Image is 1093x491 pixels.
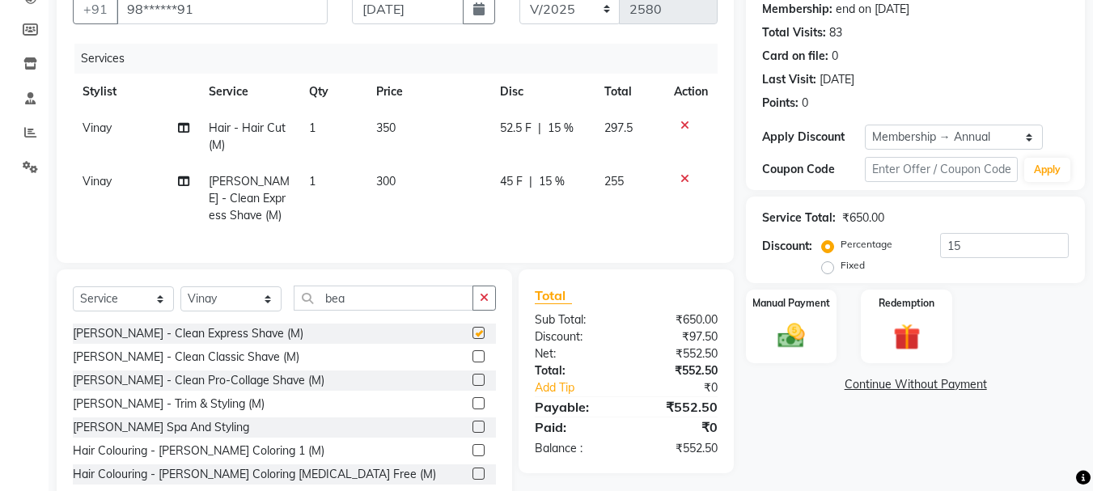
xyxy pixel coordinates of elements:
[73,419,249,436] div: [PERSON_NAME] Spa And Styling
[762,48,828,65] div: Card on file:
[626,345,730,362] div: ₹552.50
[523,311,626,328] div: Sub Total:
[73,74,199,110] th: Stylist
[604,174,624,188] span: 255
[199,74,300,110] th: Service
[762,71,816,88] div: Last Visit:
[209,174,290,222] span: [PERSON_NAME] - Clean Express Shave (M)
[73,325,303,342] div: [PERSON_NAME] - Clean Express Shave (M)
[535,287,572,304] span: Total
[832,48,838,65] div: 0
[879,296,934,311] label: Redemption
[762,161,864,178] div: Coupon Code
[626,328,730,345] div: ₹97.50
[500,173,523,190] span: 45 F
[762,95,799,112] div: Points:
[376,121,396,135] span: 350
[842,210,884,226] div: ₹650.00
[1024,158,1070,182] button: Apply
[829,24,842,41] div: 83
[523,328,626,345] div: Discount:
[762,238,812,255] div: Discount:
[500,120,532,137] span: 52.5 F
[644,379,731,396] div: ₹0
[523,417,626,437] div: Paid:
[841,258,865,273] label: Fixed
[595,74,664,110] th: Total
[523,440,626,457] div: Balance :
[802,95,808,112] div: 0
[523,362,626,379] div: Total:
[376,174,396,188] span: 300
[73,466,436,483] div: Hair Colouring - [PERSON_NAME] Coloring [MEDICAL_DATA] Free (M)
[294,286,473,311] input: Search or Scan
[209,121,286,152] span: Hair - Hair Cut (M)
[865,157,1018,182] input: Enter Offer / Coupon Code
[604,121,633,135] span: 297.5
[309,121,316,135] span: 1
[529,173,532,190] span: |
[749,376,1082,393] a: Continue Without Payment
[309,174,316,188] span: 1
[490,74,595,110] th: Disc
[836,1,909,18] div: end on [DATE]
[762,1,832,18] div: Membership:
[548,120,574,137] span: 15 %
[523,345,626,362] div: Net:
[538,120,541,137] span: |
[539,173,565,190] span: 15 %
[73,442,324,459] div: Hair Colouring - [PERSON_NAME] Coloring 1 (M)
[73,372,324,389] div: [PERSON_NAME] - Clean Pro-Collage Shave (M)
[74,44,730,74] div: Services
[752,296,830,311] label: Manual Payment
[73,349,299,366] div: [PERSON_NAME] - Clean Classic Shave (M)
[523,397,626,417] div: Payable:
[769,320,813,351] img: _cash.svg
[626,362,730,379] div: ₹552.50
[762,210,836,226] div: Service Total:
[626,440,730,457] div: ₹552.50
[523,379,643,396] a: Add Tip
[820,71,854,88] div: [DATE]
[626,397,730,417] div: ₹552.50
[664,74,718,110] th: Action
[73,396,265,413] div: [PERSON_NAME] - Trim & Styling (M)
[841,237,892,252] label: Percentage
[299,74,366,110] th: Qty
[885,320,929,353] img: _gift.svg
[626,417,730,437] div: ₹0
[83,174,112,188] span: Vinay
[762,129,864,146] div: Apply Discount
[83,121,112,135] span: Vinay
[626,311,730,328] div: ₹650.00
[762,24,826,41] div: Total Visits:
[366,74,490,110] th: Price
